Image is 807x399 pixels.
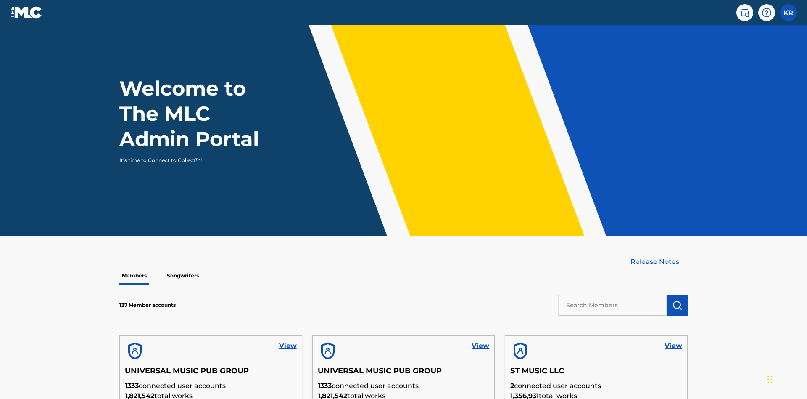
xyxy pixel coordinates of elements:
h5: UNIVERSAL MUSIC PUB GROUP [125,366,297,381]
img: search [740,8,750,18]
img: account [318,341,338,361]
p: connected user accounts [125,381,297,391]
span: 1333 [318,382,332,390]
img: account [510,341,530,361]
iframe: Chat Widget [765,359,807,399]
input: Search Members [558,295,667,316]
img: help [762,8,772,18]
a: Public Search [736,4,753,21]
p: connected user accounts [510,381,682,391]
h5: ST MUSIC LLC [510,366,682,381]
span: 1333 [125,382,139,390]
a: View [279,341,297,351]
div: User Menu [780,4,797,21]
span: 2 [510,382,514,390]
img: account [125,341,145,361]
div: Help [758,4,775,21]
p: connected user accounts [318,381,490,391]
a: View [472,341,489,351]
p: 137 Member accounts [119,301,176,309]
img: MLC Logo [10,6,42,19]
p: It's time to Connect to Collect™! [119,157,265,164]
img: Search Works [672,300,682,310]
h5: UNIVERSAL MUSIC PUB GROUP [318,366,490,381]
a: View [665,341,682,351]
p: Members [119,267,149,285]
div: Drag [767,367,773,392]
a: Release Notes [630,257,688,267]
p: Songwriters [164,267,201,285]
h1: Welcome to The MLC Admin Portal [119,76,277,152]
